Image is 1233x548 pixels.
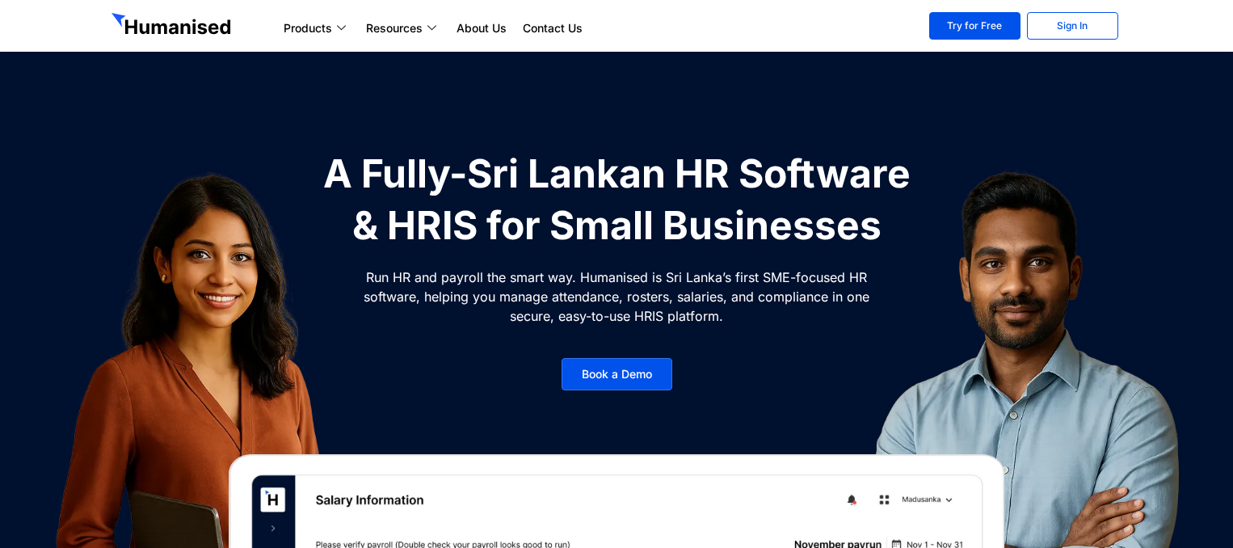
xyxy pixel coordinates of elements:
[276,19,358,38] a: Products
[358,19,448,38] a: Resources
[1027,12,1118,40] a: Sign In
[112,13,234,39] img: GetHumanised Logo
[929,12,1020,40] a: Try for Free
[562,358,672,390] a: Book a Demo
[582,369,652,380] span: Book a Demo
[448,19,515,38] a: About Us
[515,19,591,38] a: Contact Us
[314,148,919,251] h1: A Fully-Sri Lankan HR Software & HRIS for Small Businesses
[362,268,871,326] p: Run HR and payroll the smart way. Humanised is Sri Lanka’s first SME-focused HR software, helping...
